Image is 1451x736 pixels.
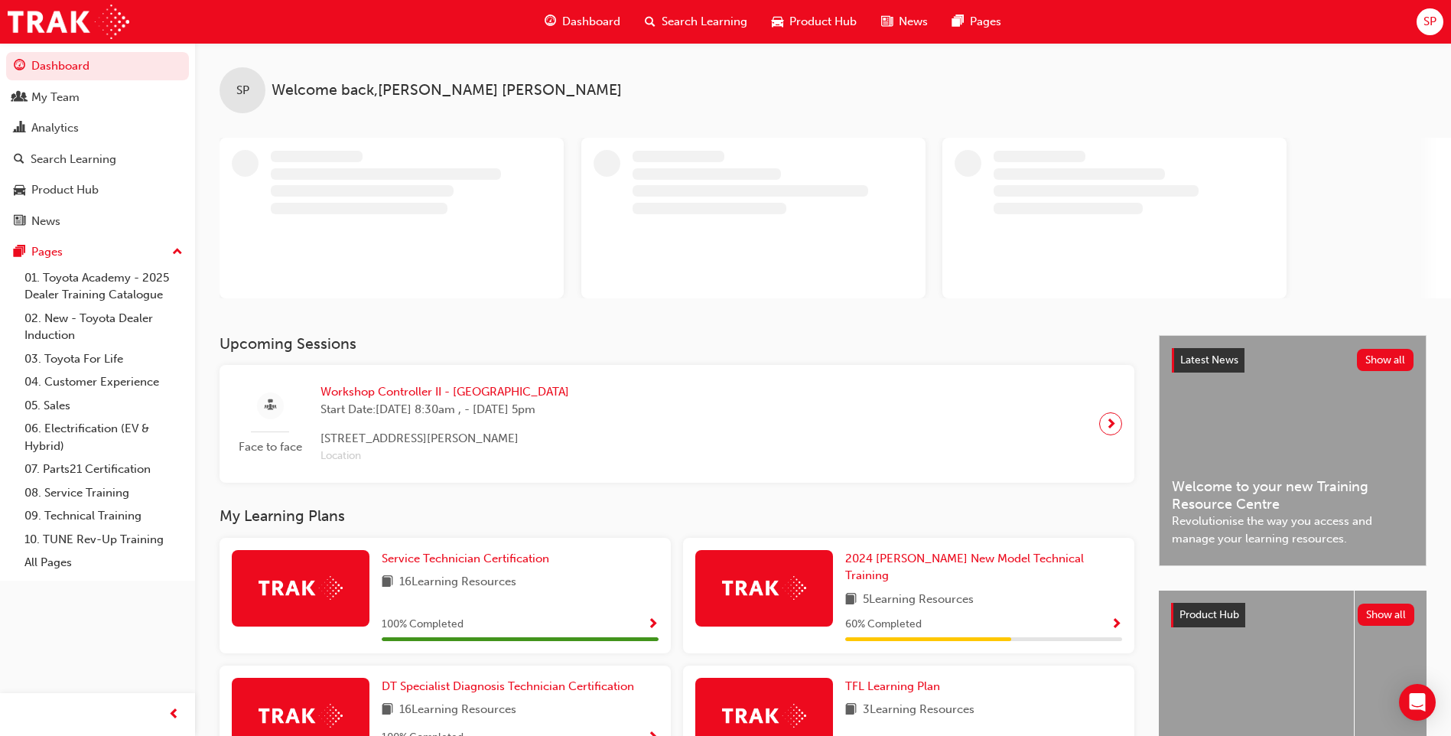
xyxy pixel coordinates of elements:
[382,701,393,720] span: book-icon
[545,12,556,31] span: guage-icon
[382,552,549,565] span: Service Technician Certification
[168,705,180,725] span: prev-icon
[382,550,555,568] a: Service Technician Certification
[31,151,116,168] div: Search Learning
[662,13,747,31] span: Search Learning
[18,307,189,347] a: 02. New - Toyota Dealer Induction
[1358,604,1415,626] button: Show all
[232,377,1122,471] a: Face to faceWorkshop Controller II - [GEOGRAPHIC_DATA]Start Date:[DATE] 8:30am , - [DATE] 5pm[STR...
[1172,478,1414,513] span: Welcome to your new Training Resource Centre
[970,13,1001,31] span: Pages
[6,238,189,266] button: Pages
[220,335,1134,353] h3: Upcoming Sessions
[14,184,25,197] span: car-icon
[1179,608,1239,621] span: Product Hub
[14,246,25,259] span: pages-icon
[1172,348,1414,373] a: Latest NewsShow all
[18,394,189,418] a: 05. Sales
[6,145,189,174] a: Search Learning
[1417,8,1443,35] button: SP
[6,83,189,112] a: My Team
[1111,615,1122,634] button: Show Progress
[399,573,516,592] span: 16 Learning Resources
[845,678,946,695] a: TFL Learning Plan
[31,89,80,106] div: My Team
[1180,353,1238,366] span: Latest News
[845,552,1084,583] span: 2024 [PERSON_NAME] New Model Technical Training
[14,60,25,73] span: guage-icon
[31,243,63,261] div: Pages
[236,82,249,99] span: SP
[14,91,25,105] span: people-icon
[18,551,189,575] a: All Pages
[18,347,189,371] a: 03. Toyota For Life
[645,12,656,31] span: search-icon
[382,679,634,693] span: DT Specialist Diagnosis Technician Certification
[633,6,760,37] a: search-iconSearch Learning
[382,616,464,633] span: 100 % Completed
[1105,413,1117,435] span: next-icon
[14,215,25,229] span: news-icon
[6,114,189,142] a: Analytics
[320,401,569,418] span: Start Date: [DATE] 8:30am , - [DATE] 5pm
[6,49,189,238] button: DashboardMy TeamAnalyticsSearch LearningProduct HubNews
[31,213,60,230] div: News
[18,528,189,552] a: 10. TUNE Rev-Up Training
[845,701,857,720] span: book-icon
[845,616,922,633] span: 60 % Completed
[18,266,189,307] a: 01. Toyota Academy - 2025 Dealer Training Catalogue
[320,430,569,448] span: [STREET_ADDRESS][PERSON_NAME]
[952,12,964,31] span: pages-icon
[18,481,189,505] a: 08. Service Training
[14,153,24,167] span: search-icon
[863,591,974,610] span: 5 Learning Resources
[647,615,659,634] button: Show Progress
[14,122,25,135] span: chart-icon
[863,701,974,720] span: 3 Learning Resources
[760,6,869,37] a: car-iconProduct Hub
[869,6,940,37] a: news-iconNews
[881,12,893,31] span: news-icon
[320,448,569,465] span: Location
[940,6,1013,37] a: pages-iconPages
[1159,335,1427,566] a: Latest NewsShow allWelcome to your new Training Resource CentreRevolutionise the way you access a...
[382,573,393,592] span: book-icon
[18,458,189,481] a: 07. Parts21 Certification
[232,438,308,456] span: Face to face
[6,176,189,204] a: Product Hub
[18,504,189,528] a: 09. Technical Training
[845,679,940,693] span: TFL Learning Plan
[31,181,99,199] div: Product Hub
[6,52,189,80] a: Dashboard
[1399,684,1436,721] div: Open Intercom Messenger
[722,704,806,728] img: Trak
[31,119,79,137] div: Analytics
[1423,13,1436,31] span: SP
[845,550,1122,585] a: 2024 [PERSON_NAME] New Model Technical Training
[399,701,516,720] span: 16 Learning Resources
[265,396,276,415] span: sessionType_FACE_TO_FACE-icon
[562,13,620,31] span: Dashboard
[845,591,857,610] span: book-icon
[772,12,783,31] span: car-icon
[272,82,622,99] span: Welcome back , [PERSON_NAME] [PERSON_NAME]
[789,13,857,31] span: Product Hub
[1171,603,1414,627] a: Product HubShow all
[18,417,189,458] a: 06. Electrification (EV & Hybrid)
[899,13,928,31] span: News
[532,6,633,37] a: guage-iconDashboard
[220,507,1134,525] h3: My Learning Plans
[259,576,343,600] img: Trak
[259,704,343,728] img: Trak
[320,383,569,401] span: Workshop Controller II - [GEOGRAPHIC_DATA]
[8,5,129,39] img: Trak
[18,370,189,394] a: 04. Customer Experience
[1111,618,1122,632] span: Show Progress
[172,243,183,262] span: up-icon
[722,576,806,600] img: Trak
[1357,349,1414,371] button: Show all
[382,678,640,695] a: DT Specialist Diagnosis Technician Certification
[6,207,189,236] a: News
[647,618,659,632] span: Show Progress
